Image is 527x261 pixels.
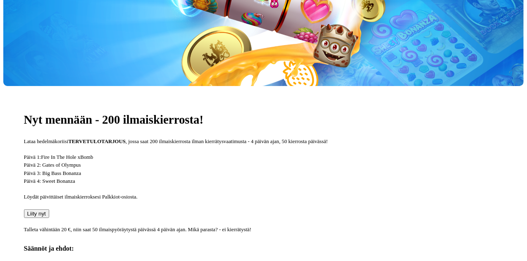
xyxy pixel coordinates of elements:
[24,138,503,146] p: Lataa hedelmäkoriisi , jossa saat 200 ilmaiskierrosta ilman kierrätysvaatimusta - 4 päivän ajan, ...
[41,154,93,160] span: Fire In The Hole xBomb
[24,153,503,185] p: Päivä 1: Päivä 2: Gates of Olympus Päivä 3: Big Bass Bonanza Päivä 4: Sweet Bonanza
[24,244,503,252] h4: Säännöt ja ehdot:
[24,113,503,127] h1: Nyt mennään - 200 ilmaiskierrosta!
[24,226,503,234] p: Talleta vähintään 20 €, niin saat 50 ilmaispyöräytystä päivässä 4 päivän ajan. Mikä parasta? - ei...
[27,211,46,217] span: Liity nyt
[24,193,503,201] p: Löydät päivittäiset ilmaiskierroksesi Palkkiot-osiosta.
[24,209,49,218] button: Liity nyt
[68,139,126,144] strong: TERVETULOTARJOUS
